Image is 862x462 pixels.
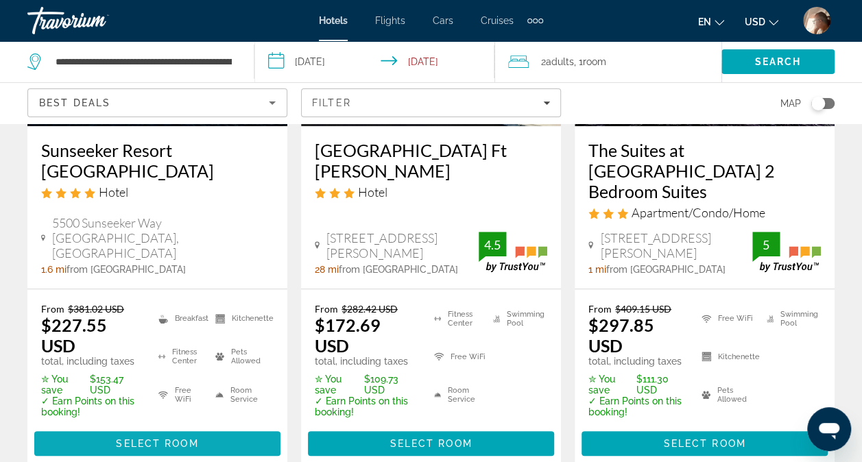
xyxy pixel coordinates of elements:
[494,41,721,82] button: Travelers: 2 adults, 0 children
[254,41,495,82] button: Select check in and out date
[41,396,141,417] p: ✓ Earn Points on this booking!
[695,341,760,373] li: Kitchenette
[99,184,128,199] span: Hotel
[780,94,801,113] span: Map
[54,51,233,72] input: Search hotel destination
[152,341,208,373] li: Fitness Center
[326,230,479,260] span: [STREET_ADDRESS][PERSON_NAME]
[315,396,417,417] p: ✓ Earn Points on this booking!
[41,315,107,356] ins: $227.55 USD
[695,379,760,411] li: Pets Allowed
[427,379,486,411] li: Room Service
[301,88,561,117] button: Filters
[315,315,381,356] ins: $172.69 USD
[152,303,208,335] li: Breakfast
[745,16,765,27] span: USD
[588,205,821,220] div: 3 star Apartment
[41,264,67,275] span: 1.6 mi
[208,379,274,411] li: Room Service
[615,303,671,315] del: $409.15 USD
[479,232,547,272] img: TrustYou guest rating badge
[606,264,726,275] span: from [GEOGRAPHIC_DATA]
[390,438,472,449] span: Select Room
[760,303,821,335] li: Swimming Pool
[152,379,208,411] li: Free WiFi
[588,140,821,202] a: The Suites at [GEOGRAPHIC_DATA] 2 Bedroom Suites
[41,140,274,181] a: Sunseeker Resort [GEOGRAPHIC_DATA]
[52,215,274,260] span: 5500 Sunseeker Way [GEOGRAPHIC_DATA], [GEOGRAPHIC_DATA]
[588,315,654,356] ins: $297.85 USD
[481,15,514,26] a: Cruises
[698,12,724,32] button: Change language
[308,431,554,456] button: Select Room
[752,232,821,272] img: TrustYou guest rating badge
[68,303,124,315] del: $381.02 USD
[582,431,828,456] button: Select Room
[116,438,198,449] span: Select Room
[39,97,110,108] span: Best Deals
[339,264,458,275] span: from [GEOGRAPHIC_DATA]
[375,15,405,26] a: Flights
[41,374,141,396] p: $153.47 USD
[745,12,778,32] button: Change currency
[632,205,765,220] span: Apartment/Condo/Home
[721,49,835,74] button: Search
[574,52,606,71] span: , 1
[342,303,398,315] del: $282.42 USD
[582,434,828,449] a: Select Room
[695,303,760,335] li: Free WiFi
[427,341,486,373] li: Free WiFi
[588,396,684,417] p: ✓ Earn Points on this booking!
[546,56,574,67] span: Adults
[358,184,387,199] span: Hotel
[755,56,802,67] span: Search
[312,97,351,108] span: Filter
[308,434,554,449] a: Select Room
[588,374,632,396] span: ✮ You save
[799,6,835,35] button: User Menu
[315,140,547,181] a: [GEOGRAPHIC_DATA] Ft [PERSON_NAME]
[588,264,606,275] span: 1 mi
[807,407,851,451] iframe: Button to launch messaging window
[315,303,338,315] span: From
[315,374,361,396] span: ✮ You save
[41,303,64,315] span: From
[486,303,547,335] li: Swimming Pool
[427,303,486,335] li: Fitness Center
[27,3,165,38] a: Travorium
[41,374,86,396] span: ✮ You save
[41,356,141,367] p: total, including taxes
[801,97,835,110] button: Toggle map
[315,374,417,396] p: $109.73 USD
[41,184,274,199] div: 4 star Hotel
[588,374,684,396] p: $111.30 USD
[588,303,612,315] span: From
[39,95,276,111] mat-select: Sort by
[803,7,830,34] img: User image
[583,56,606,67] span: Room
[315,356,417,367] p: total, including taxes
[698,16,711,27] span: en
[67,264,186,275] span: from [GEOGRAPHIC_DATA]
[479,236,506,253] div: 4.5
[34,431,280,456] button: Select Room
[752,236,780,253] div: 5
[600,230,752,260] span: [STREET_ADDRESS][PERSON_NAME]
[208,341,274,373] li: Pets Allowed
[208,303,274,335] li: Kitchenette
[663,438,745,449] span: Select Room
[319,15,348,26] a: Hotels
[433,15,453,26] a: Cars
[588,356,684,367] p: total, including taxes
[527,10,543,32] button: Extra navigation items
[541,52,574,71] span: 2
[315,184,547,199] div: 3 star Hotel
[315,264,339,275] span: 28 mi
